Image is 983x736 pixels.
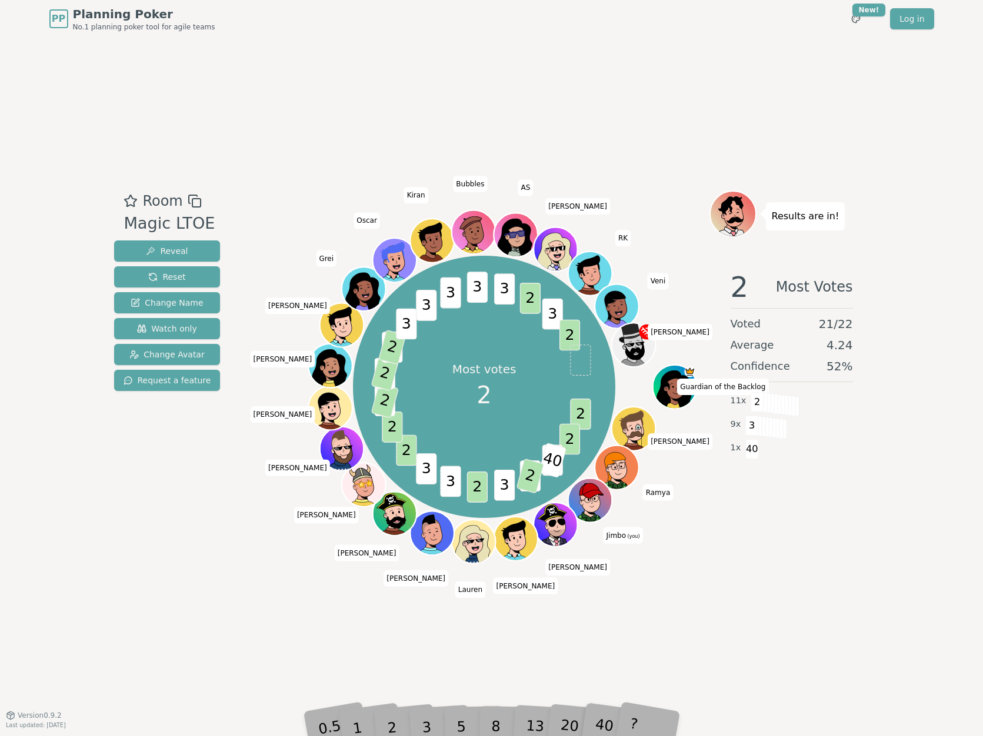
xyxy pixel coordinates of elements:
[643,484,674,501] span: Click to change your name
[648,273,669,289] span: Click to change your name
[371,356,399,391] span: 2
[890,8,934,29] a: Log in
[371,383,399,418] span: 2
[467,272,488,303] span: 3
[129,349,205,360] span: Change Avatar
[354,212,380,229] span: Click to change your name
[52,12,65,26] span: PP
[538,442,567,477] span: 40
[731,394,747,407] span: 11 x
[648,324,712,340] span: Click to change your name
[467,471,488,503] span: 2
[604,527,643,544] span: Click to change your name
[731,358,790,374] span: Confidence
[396,308,416,339] span: 3
[114,240,221,262] button: Reveal
[142,190,182,212] span: Room
[731,316,761,332] span: Voted
[251,406,315,423] span: Click to change your name
[265,460,330,476] span: Click to change your name
[440,466,461,497] span: 3
[384,570,448,587] span: Click to change your name
[416,453,436,484] span: 3
[845,8,867,29] button: New!
[251,351,315,367] span: Click to change your name
[615,230,631,246] span: Click to change your name
[545,198,610,215] span: Click to change your name
[520,282,541,313] span: 2
[114,266,221,287] button: Reset
[452,361,517,377] p: Most votes
[731,337,774,353] span: Average
[827,337,853,353] span: 4.24
[731,418,741,431] span: 9 x
[416,290,436,321] span: 3
[559,319,580,350] span: 2
[265,297,330,314] span: Click to change your name
[772,208,839,225] p: Results are in!
[114,344,221,365] button: Change Avatar
[569,480,611,521] button: Click to change your avatar
[404,187,428,203] span: Click to change your name
[148,271,185,283] span: Reset
[440,277,461,308] span: 3
[6,711,62,720] button: Version0.9.2
[517,458,545,493] span: 2
[751,392,764,412] span: 2
[124,374,211,386] span: Request a feature
[542,298,563,329] span: 3
[18,711,62,720] span: Version 0.9.2
[378,329,406,364] span: 2
[453,176,487,192] span: Click to change your name
[316,250,336,267] span: Click to change your name
[73,6,215,22] span: Planning Poker
[776,273,853,301] span: Most Votes
[476,377,491,413] span: 2
[114,370,221,391] button: Request a feature
[6,722,66,728] span: Last updated: [DATE]
[494,469,515,500] span: 3
[146,245,188,257] span: Reveal
[745,416,759,436] span: 3
[677,379,768,395] span: Click to change your name
[731,441,741,454] span: 1 x
[494,578,558,594] span: Click to change your name
[49,6,215,32] a: PPPlanning PokerNo.1 planning poker tool for agile teams
[745,439,759,459] span: 40
[455,581,485,598] span: Click to change your name
[124,190,138,212] button: Add as favourite
[294,507,359,523] span: Click to change your name
[731,273,749,301] span: 2
[852,4,886,16] div: New!
[626,534,640,539] span: (you)
[648,433,712,450] span: Click to change your name
[827,358,852,374] span: 52 %
[131,297,203,309] span: Change Name
[137,323,197,334] span: Watch only
[684,366,695,377] span: Guardian of the Backlog is the host
[518,179,533,196] span: Click to change your name
[73,22,215,32] span: No.1 planning poker tool for agile teams
[545,559,610,576] span: Click to change your name
[494,273,515,305] span: 3
[114,318,221,339] button: Watch only
[114,292,221,313] button: Change Name
[124,212,215,236] div: Magic LTOE
[396,434,416,466] span: 2
[382,412,402,443] span: 2
[819,316,853,332] span: 21 / 22
[335,545,399,561] span: Click to change your name
[559,423,580,454] span: 2
[570,399,591,430] span: 2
